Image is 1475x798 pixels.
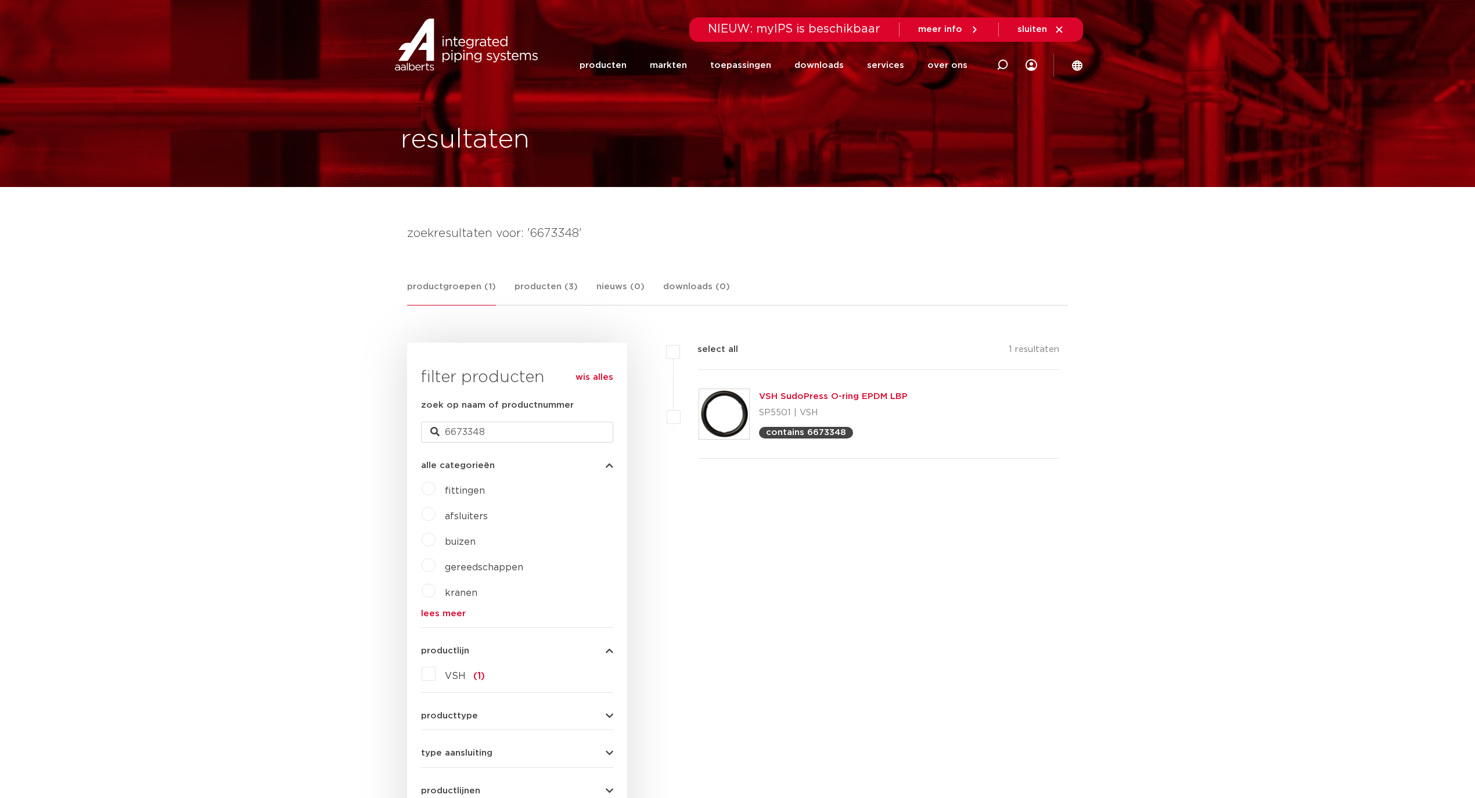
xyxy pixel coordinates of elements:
h1: resultaten [401,121,530,159]
a: afsluiters [445,512,488,521]
a: VSH SudoPress O-ring EPDM LBP [759,392,908,401]
span: meer info [918,25,962,34]
span: alle categorieën [421,461,495,470]
span: type aansluiting [421,749,492,757]
a: wis alles [575,371,613,384]
a: buizen [445,537,476,547]
a: downloads [794,42,844,89]
span: VSH [445,671,466,681]
a: gereedschappen [445,563,523,572]
span: producttype [421,711,478,720]
span: (1) [473,671,485,681]
p: SP5501 | VSH [759,404,908,422]
a: kranen [445,588,477,598]
a: meer info [918,24,980,35]
a: nieuws (0) [596,280,645,305]
p: 1 resultaten [1009,343,1059,361]
input: zoeken [421,422,613,443]
button: type aansluiting [421,749,613,757]
label: zoek op naam of productnummer [421,398,574,412]
a: over ons [927,42,967,89]
span: productlijnen [421,786,480,795]
span: NIEUW: myIPS is beschikbaar [708,23,880,35]
button: alle categorieën [421,461,613,470]
p: contains 6673348 [766,428,846,437]
a: productgroepen (1) [407,280,496,305]
div: my IPS [1026,42,1037,89]
a: services [867,42,904,89]
span: productlijn [421,646,469,655]
button: producttype [421,711,613,720]
h4: zoekresultaten voor: '6673348' [407,224,1068,243]
nav: Menu [580,42,967,89]
a: sluiten [1017,24,1064,35]
button: productlijn [421,646,613,655]
a: producten (3) [515,280,578,305]
a: fittingen [445,486,485,495]
span: sluiten [1017,25,1047,34]
a: producten [580,42,627,89]
button: productlijnen [421,786,613,795]
a: markten [650,42,687,89]
a: lees meer [421,609,613,618]
img: Thumbnail for VSH SudoPress O-ring EPDM LBP [699,389,749,439]
a: toepassingen [710,42,771,89]
h3: filter producten [421,366,613,389]
label: select all [680,343,738,357]
a: downloads (0) [663,280,730,305]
